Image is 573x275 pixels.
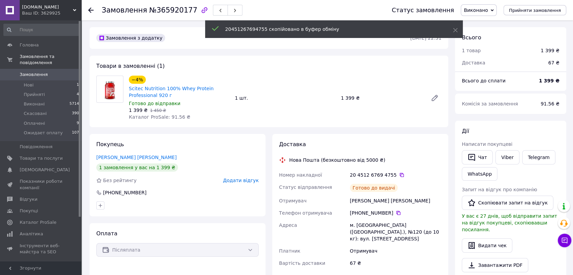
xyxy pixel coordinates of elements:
span: Покупці [20,208,38,214]
span: 5714 [70,101,79,107]
span: Запит на відгук про компанію [462,187,537,192]
button: Прийняти замовлення [503,5,566,15]
span: Оплата [96,230,117,237]
div: Нова Пошта (безкоштовно від 5000 ₴) [288,157,387,163]
span: 1 399 ₴ [129,107,147,113]
span: Статус відправлення [279,184,332,190]
span: Управління сайтом [20,260,63,273]
span: Всього до сплати [462,78,506,83]
div: 20451267694755 скопійовано в буфер обміну [225,26,436,33]
div: 1 шт. [232,93,338,103]
b: 1 399 ₴ [539,78,559,83]
div: 67 ₴ [349,257,443,269]
button: Чат [462,150,493,164]
span: Інструменти веб-майстра та SEO [20,243,63,255]
span: Доставка [462,60,485,65]
button: Чат з покупцем [558,234,571,247]
div: [PERSON_NAME] [PERSON_NAME] [349,195,443,207]
span: Відгуки [20,196,37,202]
span: 1 товар [462,48,481,53]
span: Скасовані [24,111,47,117]
span: Нові [24,82,34,88]
span: Прийняті [24,92,45,98]
span: Всього [462,34,481,41]
span: Адреса [279,222,297,228]
span: 91.56 ₴ [541,101,559,106]
div: Ваш ID: 3629925 [22,10,81,16]
div: 20 4512 6769 4755 [350,172,441,178]
span: №365920177 [149,6,197,14]
span: 390 [72,111,79,117]
span: Додати відгук [223,178,259,183]
div: 1 399 ₴ [541,47,559,54]
span: Покупець [96,141,124,148]
a: Scitec Nutrition 100% Whey Protein Professional 920 г [129,86,214,98]
span: 107 [72,130,79,136]
div: Отримувач [349,245,443,257]
div: Замовлення з додатку [96,34,165,42]
span: Замовлення [20,72,48,78]
div: [PHONE_NUMBER] [350,210,441,216]
a: Завантажити PDF [462,258,528,272]
div: 67 ₴ [544,55,564,70]
span: Комісія за замовлення [462,101,518,106]
span: Головна [20,42,39,48]
span: 1 450 ₴ [150,108,166,113]
div: 1 замовлення у вас на 1 399 ₴ [96,163,178,172]
span: Отримувач [279,198,307,203]
div: м. [GEOGRAPHIC_DATA] ([GEOGRAPHIC_DATA].), №120 (до 10 кг): вул. [STREET_ADDRESS] [349,219,443,245]
span: Каталог ProSale: 91.56 ₴ [129,114,190,120]
input: Пошук [3,24,80,36]
span: Вартість доставки [279,260,325,266]
a: [PERSON_NAME] [PERSON_NAME] [96,155,177,160]
span: Готово до відправки [129,101,180,106]
span: 9 [77,120,79,126]
span: 4 [77,92,79,98]
img: Scitec Nutrition 100% Whey Protein Professional 920 г [97,76,123,102]
a: Telegram [522,150,555,164]
span: Повідомлення [20,144,53,150]
a: Viber [495,150,519,164]
span: Платник [279,248,300,254]
span: 1 [77,82,79,88]
a: Редагувати [428,91,441,105]
div: [PHONE_NUMBER] [102,189,147,196]
span: Показники роботи компанії [20,178,63,191]
span: Виконано [464,7,488,13]
span: [DEMOGRAPHIC_DATA] [20,167,70,173]
span: Доставка [279,141,306,148]
span: Дії [462,128,469,134]
span: Аналітика [20,231,43,237]
div: 1 399 ₴ [338,93,425,103]
span: Товари в замовленні (1) [96,63,165,69]
span: Виконані [24,101,45,107]
span: Замовлення [102,6,147,14]
a: WhatsApp [462,167,497,181]
button: Видати чек [462,238,512,253]
div: −4% [129,76,146,84]
div: Статус замовлення [392,7,454,14]
span: Товари та послуги [20,155,63,161]
span: Телефон отримувача [279,210,332,216]
span: Написати покупцеві [462,141,512,147]
div: Готово до видачі [350,184,398,192]
span: Каталог ProSale [20,219,56,225]
span: У вас є 27 днів, щоб відправити запит на відгук покупцеві, скопіювавши посилання. [462,213,557,232]
span: Прийняти замовлення [509,8,561,13]
span: Ожидает оплату [24,130,63,136]
span: Shopbady.com.ua [22,4,73,10]
span: Замовлення та повідомлення [20,54,81,66]
span: Номер накладної [279,172,322,178]
span: Оплачені [24,120,45,126]
div: Повернутися назад [88,7,94,14]
span: Без рейтингу [103,178,137,183]
button: Скопіювати запит на відгук [462,196,553,210]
